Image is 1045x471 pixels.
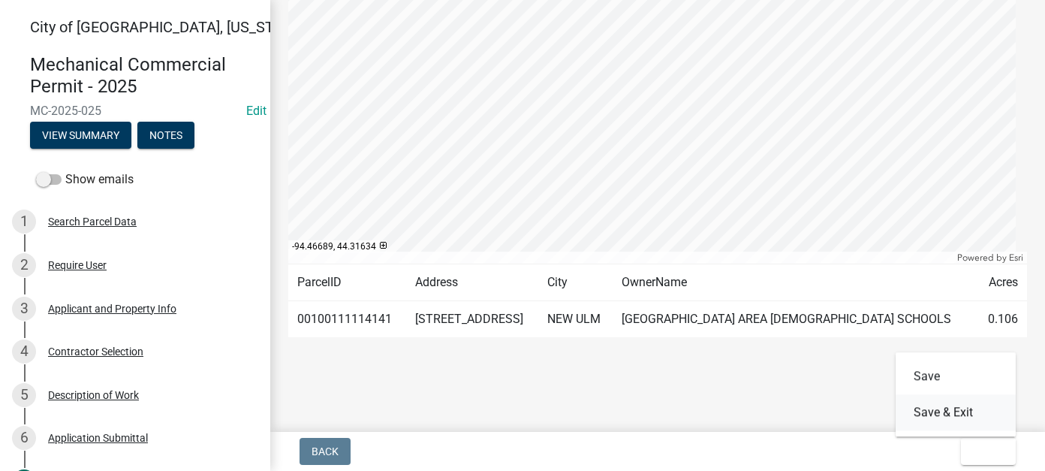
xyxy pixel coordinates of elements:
span: MC-2025-025 [30,104,240,118]
span: Exit [973,445,995,457]
div: 4 [12,340,36,364]
div: Applicant and Property Info [48,303,176,314]
td: [STREET_ADDRESS] [406,301,538,338]
td: Address [406,264,538,301]
td: ParcelID [288,264,406,301]
div: Exit [896,352,1016,436]
div: Contractor Selection [48,346,143,357]
div: 6 [12,426,36,450]
td: 0.106 [977,301,1027,338]
div: Require User [48,260,107,270]
div: Search Parcel Data [48,216,137,227]
button: Save & Exit [896,394,1016,430]
button: Back [300,438,351,465]
wm-modal-confirm: Notes [137,130,194,142]
td: [GEOGRAPHIC_DATA] AREA [DEMOGRAPHIC_DATA] SCHOOLS [613,301,977,338]
div: 2 [12,253,36,277]
td: City [538,264,613,301]
div: Powered by [953,252,1027,264]
h4: Mechanical Commercial Permit - 2025 [30,54,258,98]
button: View Summary [30,122,131,149]
div: 3 [12,297,36,321]
wm-modal-confirm: Summary [30,130,131,142]
a: Esri [1009,252,1023,263]
div: Description of Work [48,390,139,400]
button: Exit [961,438,1016,465]
td: OwnerName [613,264,977,301]
td: 00100111114141 [288,301,406,338]
button: Notes [137,122,194,149]
wm-modal-confirm: Edit Application Number [246,104,267,118]
span: City of [GEOGRAPHIC_DATA], [US_STATE] [30,18,303,36]
div: 1 [12,210,36,234]
div: 5 [12,383,36,407]
span: Back [312,445,339,457]
button: Save [896,358,1016,394]
td: NEW ULM [538,301,613,338]
a: Edit [246,104,267,118]
div: Application Submittal [48,433,148,443]
label: Show emails [36,171,134,189]
td: Acres [977,264,1027,301]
